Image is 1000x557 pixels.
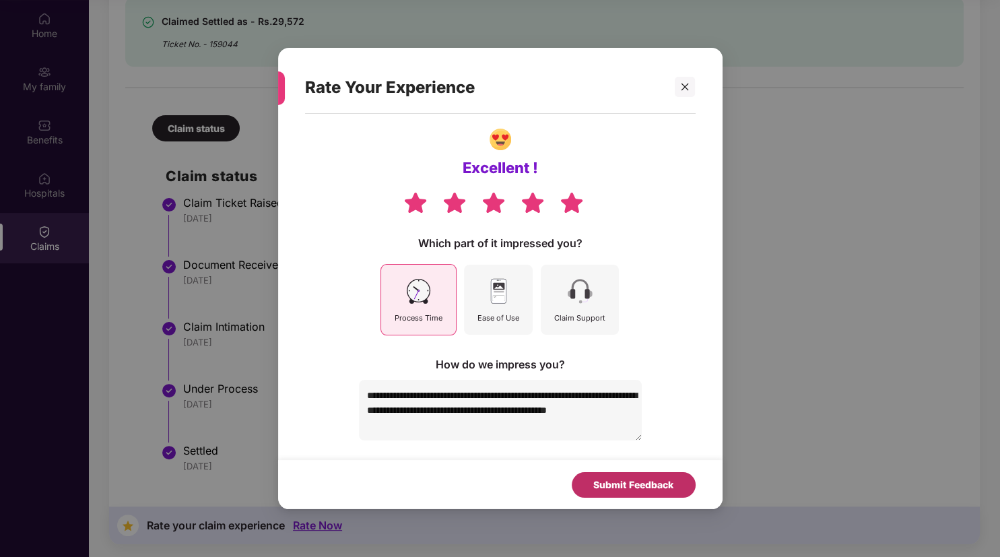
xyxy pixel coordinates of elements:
img: svg+xml;base64,PHN2ZyB4bWxucz0iaHR0cDovL3d3dy53My5vcmcvMjAwMC9zdmciIHdpZHRoPSIzOCIgaGVpZ2h0PSIzNS... [403,191,428,214]
div: Ease of Use [477,312,519,324]
div: Submit Feedback [593,478,673,492]
div: Claim Support [554,312,605,324]
div: Rate Your Experience [305,61,663,114]
img: svg+xml;base64,PHN2ZyB4bWxucz0iaHR0cDovL3d3dy53My5vcmcvMjAwMC9zdmciIHdpZHRoPSI0NSIgaGVpZ2h0PSI0NS... [565,276,595,306]
img: svg+xml;base64,PHN2ZyB4bWxucz0iaHR0cDovL3d3dy53My5vcmcvMjAwMC9zdmciIHdpZHRoPSI0NSIgaGVpZ2h0PSI0NS... [484,276,514,306]
div: Which part of it impressed you? [418,236,582,251]
div: How do we impress you? [436,357,565,372]
img: svg+xml;base64,PHN2ZyB4bWxucz0iaHR0cDovL3d3dy53My5vcmcvMjAwMC9zdmciIHdpZHRoPSIzOCIgaGVpZ2h0PSIzNS... [442,191,467,214]
img: svg+xml;base64,PHN2ZyB4bWxucz0iaHR0cDovL3d3dy53My5vcmcvMjAwMC9zdmciIHdpZHRoPSIzOCIgaGVpZ2h0PSIzNS... [520,191,545,214]
span: close [680,82,690,92]
div: Process Time [395,312,442,324]
img: svg+xml;base64,PHN2ZyB4bWxucz0iaHR0cDovL3d3dy53My5vcmcvMjAwMC9zdmciIHdpZHRoPSIzOCIgaGVpZ2h0PSIzNS... [481,191,506,214]
img: svg+xml;base64,PHN2ZyBpZD0iR3JvdXBfNDI1NDUiIGRhdGEtbmFtZT0iR3JvdXAgNDI1NDUiIHhtbG5zPSJodHRwOi8vd3... [490,129,511,150]
img: svg+xml;base64,PHN2ZyB4bWxucz0iaHR0cDovL3d3dy53My5vcmcvMjAwMC9zdmciIHdpZHRoPSIzOCIgaGVpZ2h0PSIzNS... [559,191,585,214]
img: svg+xml;base64,PHN2ZyB4bWxucz0iaHR0cDovL3d3dy53My5vcmcvMjAwMC9zdmciIHdpZHRoPSI0NSIgaGVpZ2h0PSI0NS... [403,276,434,306]
div: Excellent ! [463,158,538,177]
